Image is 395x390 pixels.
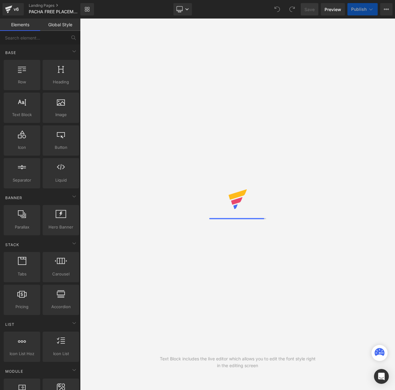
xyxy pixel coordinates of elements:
[6,144,38,151] span: Icon
[2,3,24,15] a: v6
[380,3,393,15] button: More
[5,50,17,56] span: Base
[45,271,77,277] span: Carousel
[5,368,24,374] span: Module
[347,3,378,15] button: Publish
[5,242,20,248] span: Stack
[6,177,38,183] span: Separator
[12,5,20,13] div: v6
[325,6,341,13] span: Preview
[40,19,80,31] a: Global Style
[45,350,77,357] span: Icon List
[5,321,15,327] span: List
[45,304,77,310] span: Accordion
[5,195,23,201] span: Banner
[6,111,38,118] span: Text Block
[6,350,38,357] span: Icon List Hoz
[286,3,298,15] button: Redo
[45,111,77,118] span: Image
[45,144,77,151] span: Button
[6,304,38,310] span: Pricing
[29,9,79,14] span: PACHA FREE PLACEMENT
[45,79,77,85] span: Heading
[6,224,38,230] span: Parallax
[271,3,283,15] button: Undo
[6,79,38,85] span: Row
[374,369,389,384] div: Open Intercom Messenger
[80,3,94,15] a: New Library
[304,6,315,13] span: Save
[45,177,77,183] span: Liquid
[351,7,367,12] span: Publish
[29,3,91,8] a: Landing Pages
[45,224,77,230] span: Hero Banner
[321,3,345,15] a: Preview
[159,355,316,369] div: Text Block includes the live editor which allows you to edit the font style right in the editing ...
[6,271,38,277] span: Tabs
